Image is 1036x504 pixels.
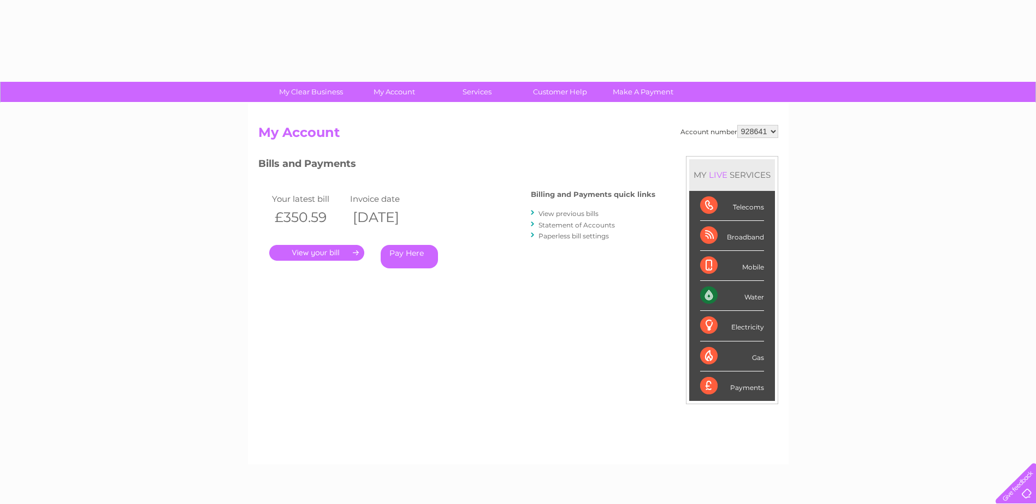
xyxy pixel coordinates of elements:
[266,82,356,102] a: My Clear Business
[347,191,426,206] td: Invoice date
[680,125,778,138] div: Account number
[700,341,764,371] div: Gas
[700,371,764,401] div: Payments
[538,221,615,229] a: Statement of Accounts
[269,191,348,206] td: Your latest bill
[269,245,364,261] a: .
[347,206,426,229] th: [DATE]
[700,221,764,251] div: Broadband
[258,156,655,175] h3: Bills and Payments
[700,281,764,311] div: Water
[349,82,439,102] a: My Account
[432,82,522,102] a: Services
[598,82,688,102] a: Make A Payment
[689,159,775,190] div: MY SERVICES
[531,190,655,199] h4: Billing and Payments quick links
[538,209,599,218] a: View previous bills
[707,170,730,180] div: LIVE
[269,206,348,229] th: £350.59
[700,251,764,281] div: Mobile
[700,311,764,341] div: Electricity
[381,245,438,268] a: Pay Here
[538,232,609,240] a: Paperless bill settings
[515,82,605,102] a: Customer Help
[258,125,778,146] h2: My Account
[700,191,764,221] div: Telecoms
